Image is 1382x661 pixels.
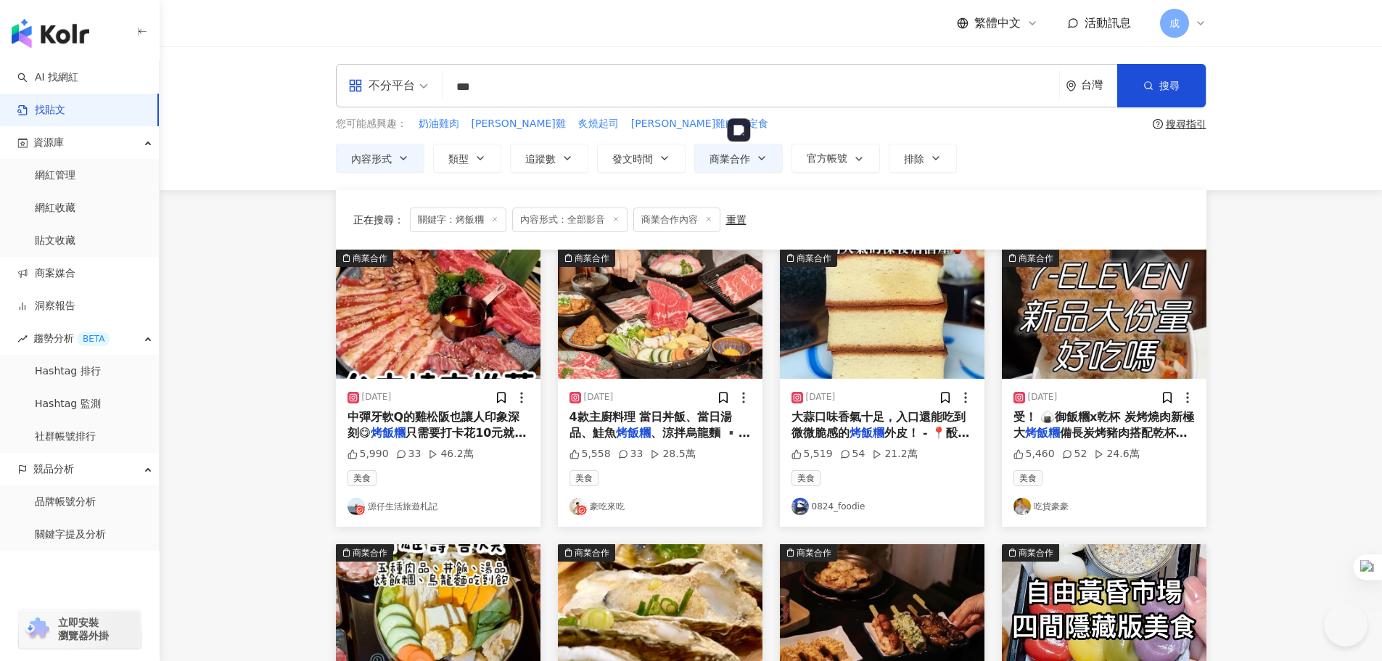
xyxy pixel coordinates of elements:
div: 商業合作 [1019,546,1053,560]
div: 5,460 [1013,447,1055,461]
span: 追蹤數 [525,153,556,165]
div: 52 [1062,447,1087,461]
span: 中彈牙軟Q的雞松阪也讓人印象深刻😋 [347,410,520,440]
div: 台灣 [1081,79,1117,91]
a: 網紅收藏 [35,201,75,215]
div: 28.5萬 [650,447,695,461]
span: 發文時間 [612,153,653,165]
div: 不分平台 [348,74,415,97]
span: 奶油雞肉 [419,117,459,131]
span: 大蒜口味香氣十足，入口還能吃到微微脆感的 [791,410,966,440]
span: 備長炭烤豬肉搭配乾杯獨家的燒肉醬 [1013,426,1188,456]
span: 競品分析 [33,453,74,485]
span: 活動訊息 [1085,16,1131,30]
img: KOL Avatar [569,498,587,515]
span: 趨勢分析 [33,322,110,355]
div: 24.6萬 [1094,447,1139,461]
button: 官方帳號 [791,144,880,173]
a: KOL Avatar源仔生活旅遊札記 [347,498,529,515]
a: Hashtag 排行 [35,364,101,379]
a: KOL Avatar0824_foodie [791,498,973,515]
a: KOL Avatar吃貨豪豪 [1013,498,1195,515]
img: KOL Avatar [791,498,809,515]
span: 您可能感興趣： [336,117,407,131]
a: 社群帳號排行 [35,430,96,444]
span: 美食 [569,470,599,486]
div: post-image商業合作 [558,250,762,379]
span: 立即安裝 瀏覽器外掛 [58,616,109,642]
button: 奶油雞肉 [418,116,460,132]
div: 商業合作 [1019,251,1053,266]
span: 受！ 🍙御飯糰x乾杯 炭烤燒肉新極大 [1013,410,1194,440]
span: 美食 [1013,470,1042,486]
div: 商業合作 [575,251,609,266]
span: question-circle [1153,119,1163,129]
a: Hashtag 監測 [35,397,101,411]
button: 類型 [433,144,501,173]
div: 重置 [726,214,746,226]
div: 商業合作 [797,251,831,266]
button: 炙燒起司 [577,116,620,132]
button: 追蹤數 [510,144,588,173]
div: 商業合作 [353,251,387,266]
span: rise [17,334,28,344]
span: 定食 [748,117,768,131]
img: KOL Avatar [1013,498,1031,515]
span: 正在搜尋 ： [353,214,404,226]
div: 33 [396,447,421,461]
button: [PERSON_NAME]雞肉 [630,116,736,132]
span: 內容形式 [351,153,392,165]
a: KOL Avatar豪吃來吃 [569,498,751,515]
mark: 烤飯糰 [850,426,884,440]
span: 商業合作 [709,153,750,165]
div: 33 [618,447,643,461]
img: post-image [336,250,540,379]
span: 搜尋 [1159,80,1180,91]
button: 搜尋 [1117,64,1206,107]
div: 21.2萬 [872,447,917,461]
span: 官方帳號 [807,152,847,164]
mark: 烤飯糰 [616,426,651,440]
div: 5,519 [791,447,833,461]
span: [PERSON_NAME]雞肉 [631,117,736,131]
div: BETA [77,332,110,346]
button: 發文時間 [597,144,686,173]
span: 排除 [904,153,924,165]
span: appstore [348,78,363,93]
div: post-image商業合作 [1002,250,1206,379]
span: 、涼拌烏龍麵 ▪️其它 菜盤、白飯 [569,426,751,456]
div: [DATE] [362,391,392,403]
a: 品牌帳號分析 [35,495,96,509]
mark: 烤飯糰 [371,426,406,440]
div: 46.2萬 [428,447,473,461]
mark: 烤飯糰 [1025,426,1060,440]
iframe: Help Scout Beacon - Open [1324,603,1367,646]
span: 炙燒起司 [578,117,619,131]
img: post-image [780,250,984,379]
button: 排除 [889,144,957,173]
span: 內容形式：全部影音 [512,208,628,232]
button: [PERSON_NAME]雞 [471,116,567,132]
div: 商業合作 [575,546,609,560]
div: [DATE] [1028,391,1058,403]
a: chrome extension立即安裝 瀏覽器外掛 [19,609,141,649]
span: 關鍵字：烤飯糰 [410,208,506,232]
div: 商業合作 [353,546,387,560]
button: 商業合作 [694,144,783,173]
span: environment [1066,81,1077,91]
span: 資源庫 [33,126,64,159]
a: 找貼文 [17,103,65,118]
span: [PERSON_NAME]雞 [472,117,566,131]
img: post-image [558,250,762,379]
div: post-image商業合作 [780,250,984,379]
button: 定食 [747,116,769,132]
span: 商業合作內容 [633,208,720,232]
a: 商案媒合 [17,266,75,281]
div: 商業合作 [797,546,831,560]
div: 5,558 [569,447,611,461]
span: 繁體中文 [974,15,1021,31]
span: 成 [1169,15,1180,31]
span: 類型 [448,153,469,165]
div: 54 [840,447,865,461]
img: logo [12,19,89,48]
